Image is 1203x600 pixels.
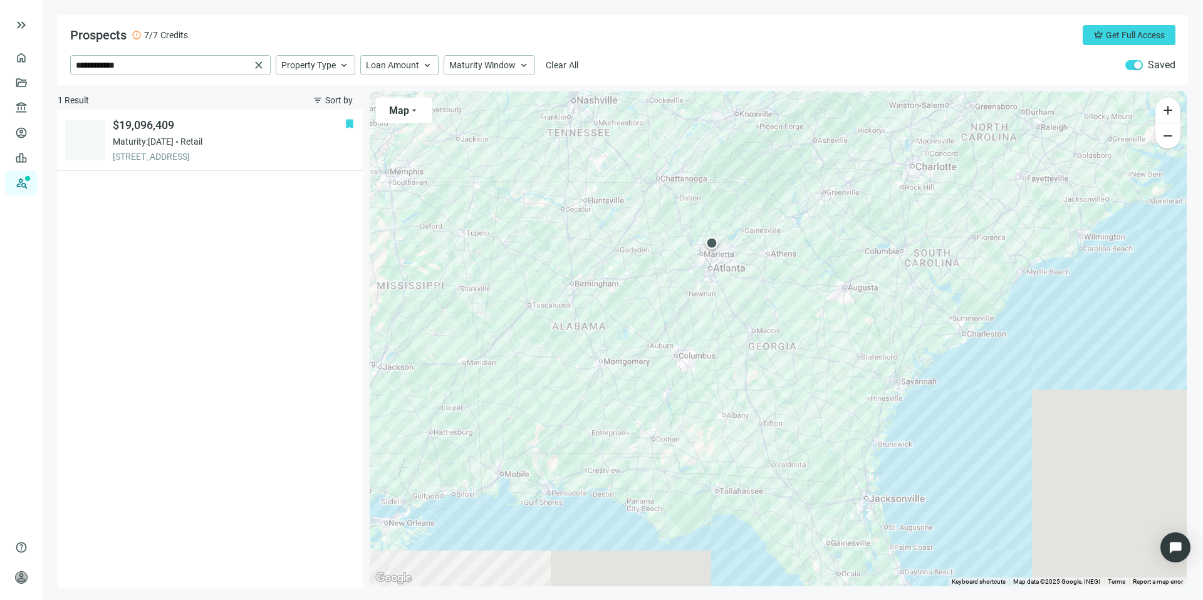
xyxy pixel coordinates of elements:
span: $19,096,409 [113,118,345,133]
button: Keyboard shortcuts [952,577,1006,586]
span: keyboard_arrow_up [422,59,433,71]
span: add [1160,103,1175,118]
a: bookmark$19,096,409Maturity:[DATE]Retail[STREET_ADDRESS] [58,110,363,171]
span: error [132,30,142,40]
span: Get Full Access [1106,30,1165,40]
span: Credits [160,29,188,41]
span: Map data ©2025 Google, INEGI [1013,578,1100,585]
span: Map [389,105,409,116]
span: help [15,541,28,554]
label: Saved [1148,59,1175,71]
img: Google [373,570,414,586]
span: 1 Result [58,94,89,106]
span: Retail [180,135,202,148]
a: Terms (opens in new tab) [1108,578,1125,585]
span: close [253,59,265,71]
a: Open this area in Google Maps (opens a new window) [373,570,414,586]
div: Open Intercom Messenger [1160,532,1190,562]
button: bookmark [343,118,356,130]
a: Report a map error [1133,578,1183,585]
span: account_balance [15,101,24,114]
span: keyboard_arrow_up [338,59,350,71]
button: keyboard_double_arrow_right [14,18,29,33]
span: Sort by [325,95,353,105]
button: filter_listSort by [302,90,363,110]
span: arrow_drop_down [409,105,419,115]
span: [STREET_ADDRESS] [113,150,345,163]
span: Loan Amount [366,59,419,71]
span: Prospects [70,28,127,43]
span: Property Type [281,59,336,71]
span: person [15,571,28,584]
span: Maturity Window [449,59,516,71]
button: crownGet Full Access [1083,25,1175,45]
span: keyboard_arrow_up [518,59,529,71]
span: 7/7 [144,29,158,41]
span: Clear All [546,60,579,70]
span: Maturity: [DATE] [113,135,174,148]
span: remove [1160,128,1175,143]
span: filter_list [313,95,323,105]
button: Maparrow_drop_down [376,98,432,123]
span: crown [1093,30,1103,40]
button: Clear All [540,55,585,75]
